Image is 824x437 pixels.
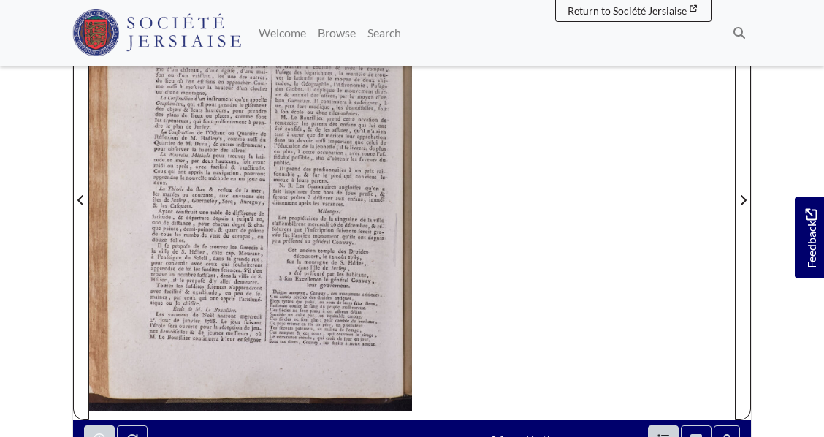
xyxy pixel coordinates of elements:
[568,4,687,17] span: Return to Société Jersiaise
[362,18,407,47] a: Search
[72,9,241,56] img: Société Jersiaise
[795,197,824,278] a: Would you like to provide feedback?
[72,6,241,60] a: Société Jersiaise logo
[312,18,362,47] a: Browse
[802,209,820,268] span: Feedback
[253,18,312,47] a: Welcome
